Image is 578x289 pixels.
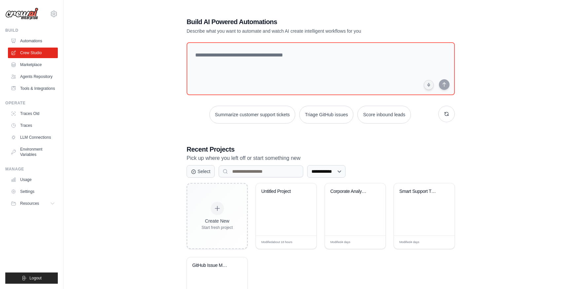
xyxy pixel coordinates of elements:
button: Click to speak your automation idea [424,80,434,90]
a: Crew Studio [8,48,58,58]
p: Pick up where you left off or start something new [187,154,455,163]
div: Start fresh project [201,225,233,230]
div: Smart Support Ticket Automation [399,189,439,195]
div: Corporate Analysis Multi-Agent System [330,189,370,195]
span: Modified 4 days [330,240,350,245]
a: Usage [8,174,58,185]
span: Edit [439,240,445,245]
span: Modified about 18 hours [261,240,292,245]
div: Manage [5,166,58,172]
p: Describe what you want to automate and watch AI create intelligent workflows for you [187,28,409,34]
a: Agents Repository [8,71,58,82]
a: Environment Variables [8,144,58,160]
button: Score inbound leads [357,106,411,124]
div: Untitled Project [261,189,301,195]
a: Traces [8,120,58,131]
div: Operate [5,100,58,106]
a: Traces Old [8,108,58,119]
div: Build [5,28,58,33]
button: Triage GitHub issues [299,106,353,124]
a: Marketplace [8,59,58,70]
button: Resources [8,198,58,209]
div: GitHub Issue Manager [192,263,232,269]
button: Get new suggestions [438,106,455,122]
a: Settings [8,186,58,197]
span: Resources [20,201,39,206]
a: Tools & Integrations [8,83,58,94]
button: Logout [5,272,58,284]
span: Modified 4 days [399,240,419,245]
h1: Build AI Powered Automations [187,17,409,26]
div: Create New [201,218,233,224]
span: Edit [301,240,307,245]
button: Select [187,165,215,178]
a: LLM Connections [8,132,58,143]
h3: Recent Projects [187,145,455,154]
span: Edit [370,240,376,245]
span: Logout [29,275,42,281]
button: Summarize customer support tickets [209,106,295,124]
img: Logo [5,8,38,20]
a: Automations [8,36,58,46]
